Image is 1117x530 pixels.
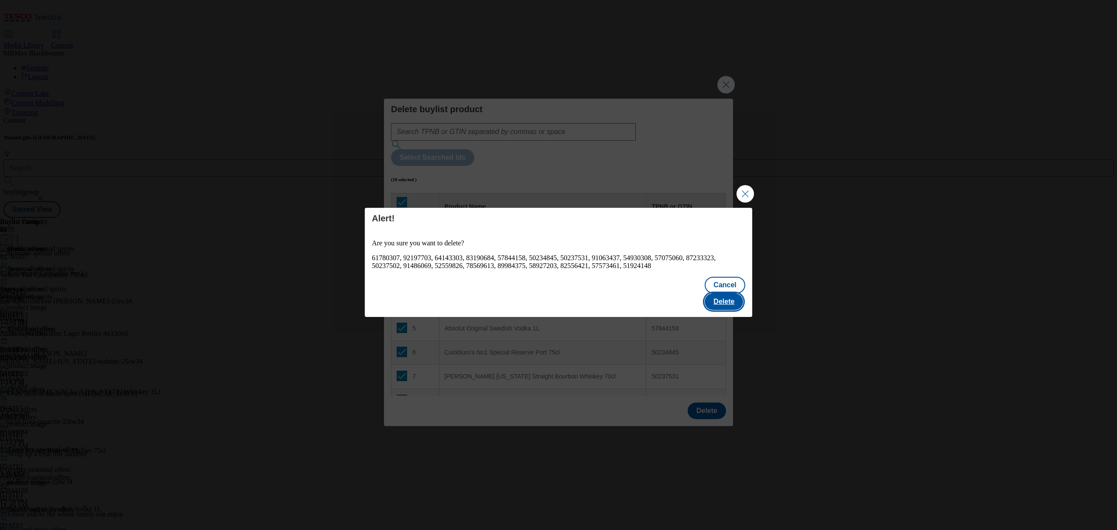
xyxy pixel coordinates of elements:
[372,213,745,224] h4: Alert!
[705,293,743,310] button: Delete
[737,185,754,203] button: Close Modal
[372,239,745,247] p: Are you sure you want to delete?
[705,277,745,293] button: Cancel
[372,254,745,270] div: 61780307, 92197703, 64143303, 83190684, 57844158, 50234845, 50237531, 91063437, 54930308, 5707506...
[365,208,752,317] div: Modal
